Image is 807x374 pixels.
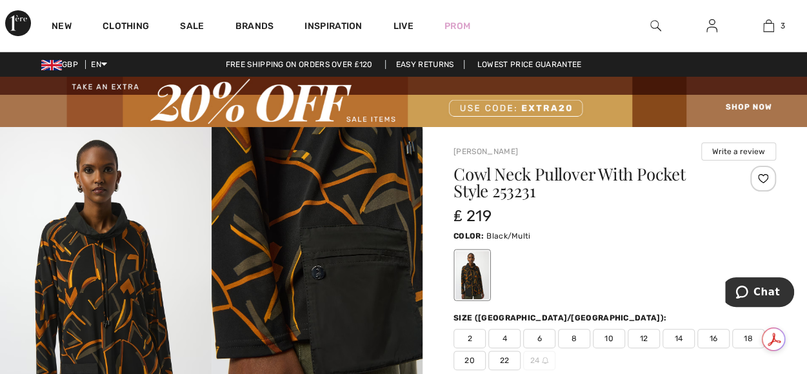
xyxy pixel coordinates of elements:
[697,329,730,348] span: 16
[628,329,660,348] span: 12
[215,60,383,69] a: Free shipping on orders over ₤120
[455,251,489,299] div: Black/Multi
[385,60,465,69] a: Easy Returns
[453,147,518,156] a: [PERSON_NAME]
[5,10,31,36] img: 1ère Avenue
[453,166,722,199] h1: Cowl Neck Pullover With Pocket Style 253231
[486,231,530,241] span: Black/Multi
[781,20,785,32] span: 3
[41,60,83,69] span: GBP
[542,357,548,364] img: ring-m.svg
[453,312,669,324] div: Size ([GEOGRAPHIC_DATA]/[GEOGRAPHIC_DATA]):
[467,60,592,69] a: Lowest Price Guarantee
[523,351,555,370] span: 24
[696,18,728,34] a: Sign In
[180,21,204,34] a: Sale
[593,329,625,348] span: 10
[650,18,661,34] img: search the website
[725,277,794,310] iframe: Opens a widget where you can chat to one of our agents
[235,21,274,34] a: Brands
[453,351,486,370] span: 20
[488,329,521,348] span: 4
[523,329,555,348] span: 6
[663,329,695,348] span: 14
[52,21,72,34] a: New
[41,60,62,70] img: UK Pound
[488,351,521,370] span: 22
[701,143,776,161] button: Write a review
[453,329,486,348] span: 2
[558,329,590,348] span: 8
[763,18,774,34] img: My Bag
[394,19,413,33] a: Live
[91,60,107,69] span: EN
[453,207,492,225] span: ₤ 219
[103,21,149,34] a: Clothing
[741,18,796,34] a: 3
[304,21,362,34] span: Inspiration
[453,231,484,241] span: Color:
[444,19,470,33] a: Prom
[706,18,717,34] img: My Info
[732,329,764,348] span: 18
